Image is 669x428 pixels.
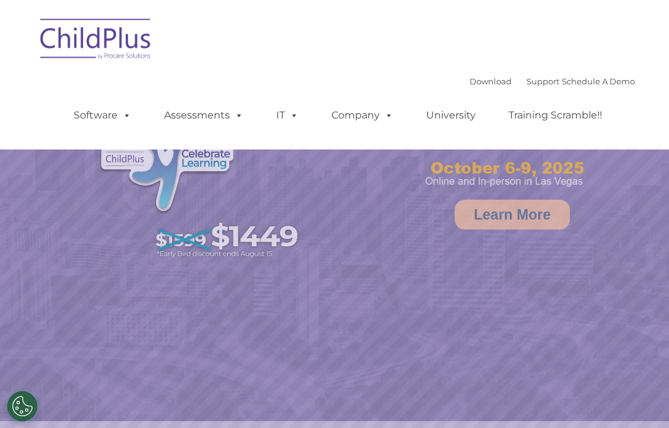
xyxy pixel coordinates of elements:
a: Software [61,103,144,128]
a: Support [527,76,559,86]
a: Training Scramble!! [496,103,614,128]
a: IT [264,103,311,128]
font: | [470,76,635,86]
a: Assessments [152,103,256,128]
img: ChildPlus by Procare Solutions [34,10,158,72]
a: Company [319,103,406,128]
a: Schedule A Demo [562,76,635,86]
a: Download [470,76,512,86]
button: Cookies Settings [7,391,38,422]
a: University [414,103,488,128]
a: Learn More [455,200,570,230]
